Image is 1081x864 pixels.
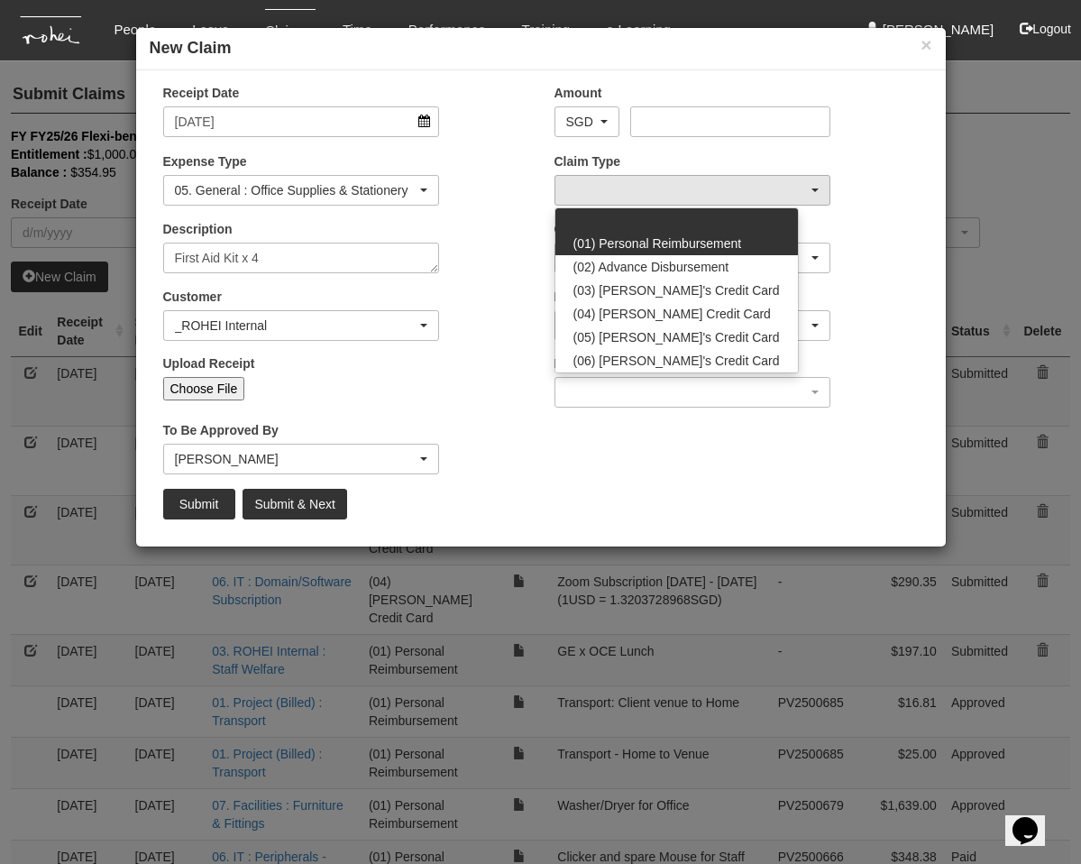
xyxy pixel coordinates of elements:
[175,317,417,335] div: _ROHEI Internal
[554,152,621,170] label: Claim Type
[573,305,771,323] span: (04) [PERSON_NAME] Credit Card
[163,152,247,170] label: Expense Type
[163,310,440,341] button: _ROHEI Internal
[573,328,780,346] span: (05) [PERSON_NAME]'s Credit Card
[163,354,255,372] label: Upload Receipt
[1005,792,1063,846] iframe: chat widget
[163,444,440,474] button: Shuhui Lee
[163,288,222,306] label: Customer
[163,220,233,238] label: Description
[554,84,602,102] label: Amount
[243,489,346,519] input: Submit & Next
[150,39,232,57] b: New Claim
[921,35,931,54] button: ×
[554,106,619,137] button: SGD
[163,489,235,519] input: Submit
[573,281,780,299] span: (03) [PERSON_NAME]'s Credit Card
[163,421,279,439] label: To Be Approved By
[566,113,597,131] div: SGD
[573,234,742,253] span: (01) Personal Reimbursement
[163,84,240,102] label: Receipt Date
[163,175,440,206] button: 05. General : Office Supplies & Stationery
[573,352,780,370] span: (06) [PERSON_NAME]'s Credit Card
[175,450,417,468] div: [PERSON_NAME]
[163,377,245,400] input: Choose File
[175,181,417,199] div: 05. General : Office Supplies & Stationery
[573,258,729,276] span: (02) Advance Disbursement
[163,106,440,137] input: d/m/yyyy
